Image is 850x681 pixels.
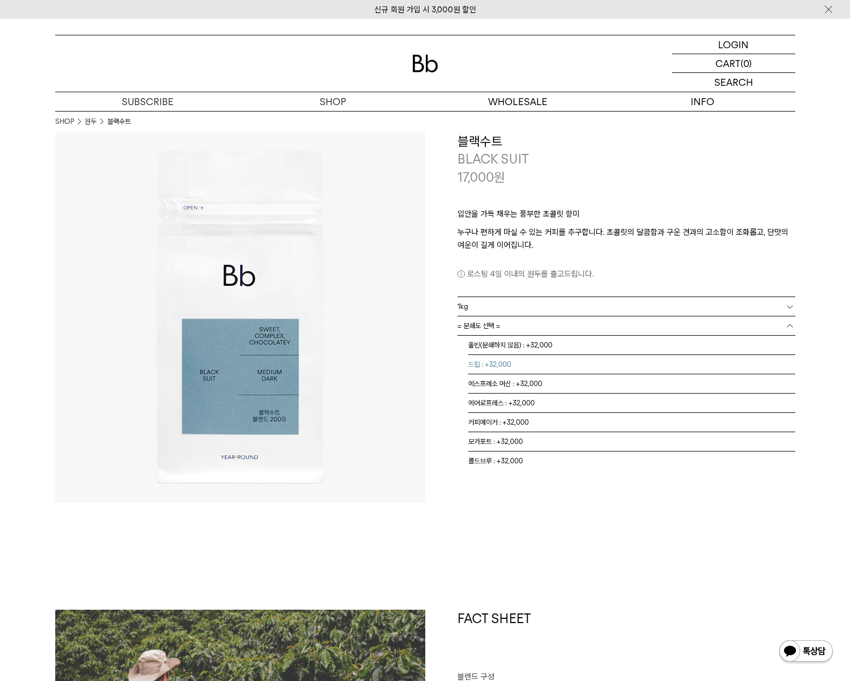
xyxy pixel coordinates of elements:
li: 콜드브루 : +32,000 [468,451,795,471]
p: BLACK SUIT [457,150,795,168]
li: 에스프레소 머신 : +32,000 [468,374,795,394]
li: 홀빈(분쇄하지 않음) : +32,000 [468,336,795,355]
img: 블랙수트 [55,132,425,502]
h3: 블랙수트 [457,132,795,151]
a: 신규 회원 가입 시 3,000원 할인 [374,5,476,14]
a: SHOP [55,116,74,127]
a: LOGIN [672,35,795,54]
a: SHOP [240,92,425,111]
p: SEARCH [714,73,753,92]
li: 에어로프레스 : +32,000 [468,394,795,413]
p: CART [715,54,741,72]
p: 누구나 편하게 마실 수 있는 커피를 추구합니다. 초콜릿의 달콤함과 구운 견과의 고소함이 조화롭고, 단맛의 여운이 길게 이어집니다. [457,226,795,251]
p: 17,000 [457,168,505,187]
li: 블랙수트 [107,116,131,127]
li: 모카포트 : +32,000 [468,432,795,451]
p: INFO [610,92,795,111]
a: SUBSCRIBE [55,92,240,111]
p: 입안을 가득 채우는 풍부한 초콜릿 향미 [457,208,795,226]
a: CART (0) [672,54,795,73]
li: 드립 : +32,000 [468,355,795,374]
p: (0) [741,54,752,72]
span: = 분쇄도 선택 = [457,316,500,335]
span: 원 [494,169,505,185]
img: 로고 [412,55,438,72]
a: 원두 [85,116,97,127]
p: LOGIN [718,35,749,54]
span: 1kg [457,297,468,316]
li: 커피메이커 : +32,000 [468,413,795,432]
p: 로스팅 4일 이내의 원두를 출고드립니다. [457,268,795,280]
p: WHOLESALE [425,92,610,111]
img: 카카오톡 채널 1:1 채팅 버튼 [778,639,834,665]
h1: FACT SHEET [457,610,795,671]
